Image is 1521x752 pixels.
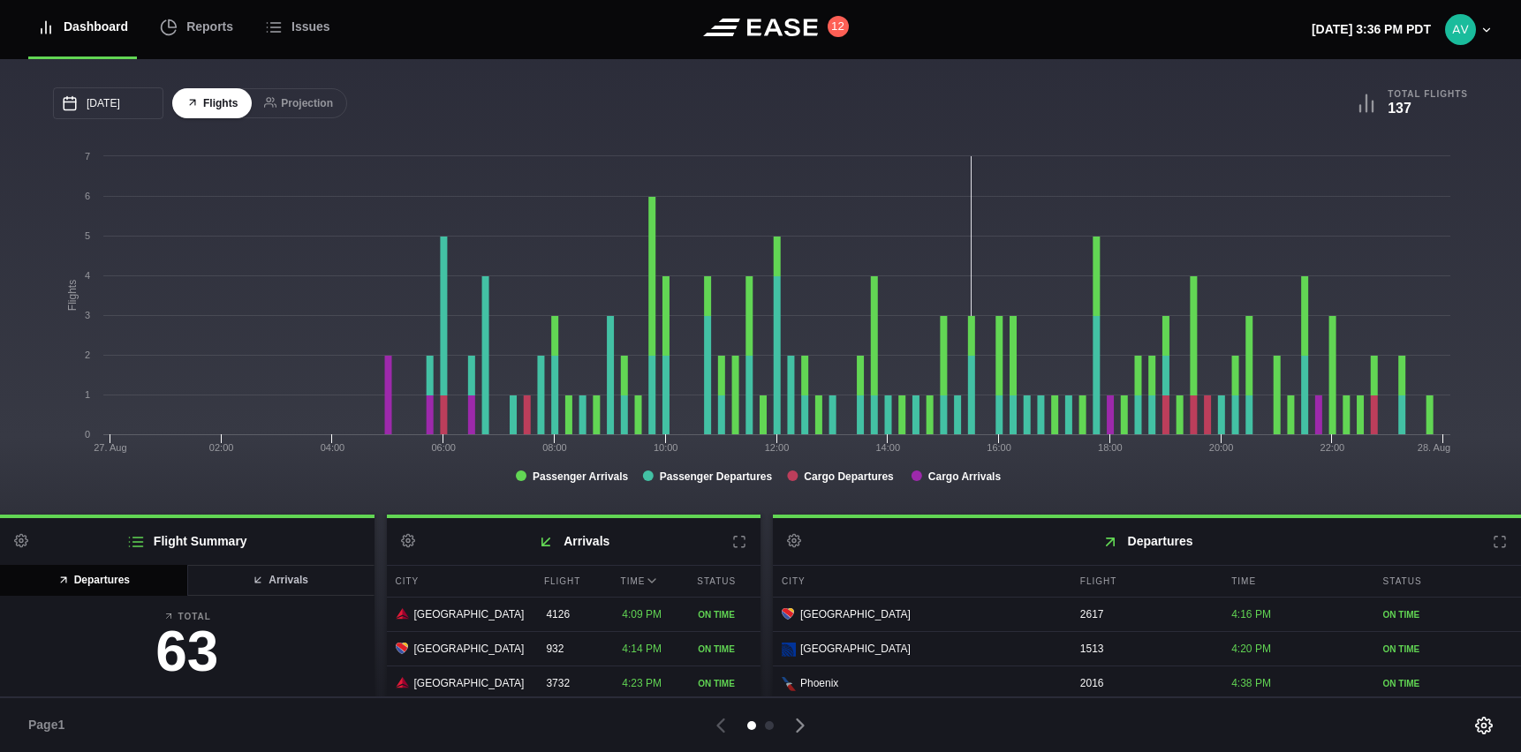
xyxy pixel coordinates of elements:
tspan: Flights [66,280,79,311]
text: 20:00 [1209,442,1234,453]
text: 16:00 [987,442,1011,453]
b: 137 [1388,101,1411,116]
span: 4:23 PM [622,677,662,689]
span: 4:16 PM [1231,608,1271,620]
text: 02:00 [209,442,234,453]
text: 10:00 [654,442,678,453]
text: 5 [85,230,90,241]
text: 08:00 [542,442,567,453]
span: 4:09 PM [622,608,662,620]
tspan: Cargo Departures [804,470,894,483]
div: Time [612,566,685,597]
div: 2617 [1071,598,1218,631]
tspan: Cargo Arrivals [928,470,1002,483]
span: [GEOGRAPHIC_DATA] [414,675,525,691]
div: 3732 [537,666,609,700]
div: Time [1222,566,1369,597]
img: 9eca6f7b035e9ca54b5c6e3bab63db89 [1445,14,1476,45]
tspan: Passenger Arrivals [533,470,629,483]
text: 12:00 [765,442,790,453]
span: [GEOGRAPHIC_DATA] [414,641,525,657]
b: Total [14,610,360,623]
text: 3 [85,310,90,320]
a: Total63 [14,610,360,688]
text: 04:00 [321,442,345,453]
div: Status [688,566,760,597]
div: City [773,566,1067,597]
tspan: Passenger Departures [660,470,773,483]
button: Arrivals [186,565,375,596]
input: mm/dd/yyyy [53,87,163,119]
div: 2016 [1071,666,1218,700]
div: 4126 [537,598,609,631]
span: [GEOGRAPHIC_DATA] [800,606,911,622]
button: Projection [250,88,347,119]
span: Phoenix [800,675,838,691]
text: 2 [85,350,90,360]
div: Flight [535,566,608,597]
span: Page 1 [28,716,72,734]
button: 12 [828,16,849,37]
tspan: 28. Aug [1418,442,1450,453]
div: Flight [1071,566,1218,597]
h3: 63 [14,623,360,680]
span: [GEOGRAPHIC_DATA] [414,606,525,622]
div: ON TIME [1383,643,1512,656]
div: ON TIME [698,677,752,690]
tspan: 27. Aug [94,442,126,453]
text: 1 [85,389,90,400]
span: 4:20 PM [1231,643,1271,655]
text: 22:00 [1320,442,1345,453]
p: [DATE] 3:36 PM PDT [1312,20,1431,39]
b: Total Flights [1388,88,1468,100]
h2: Arrivals [387,518,761,565]
span: [GEOGRAPHIC_DATA] [800,641,911,657]
text: 6 [85,191,90,201]
h2: Departures [773,518,1521,565]
div: ON TIME [698,608,752,621]
span: 4:38 PM [1231,677,1271,689]
div: ON TIME [698,643,752,656]
div: 1513 [1071,632,1218,666]
text: 06:00 [431,442,456,453]
text: 18:00 [1098,442,1123,453]
div: 932 [537,632,609,666]
text: 0 [85,429,90,440]
text: 14:00 [876,442,901,453]
div: City [387,566,531,597]
div: ON TIME [1383,608,1512,621]
span: 4:14 PM [622,643,662,655]
text: 7 [85,151,90,162]
div: Status [1374,566,1521,597]
div: ON TIME [1383,677,1512,690]
button: Flights [172,88,252,119]
text: 4 [85,270,90,281]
